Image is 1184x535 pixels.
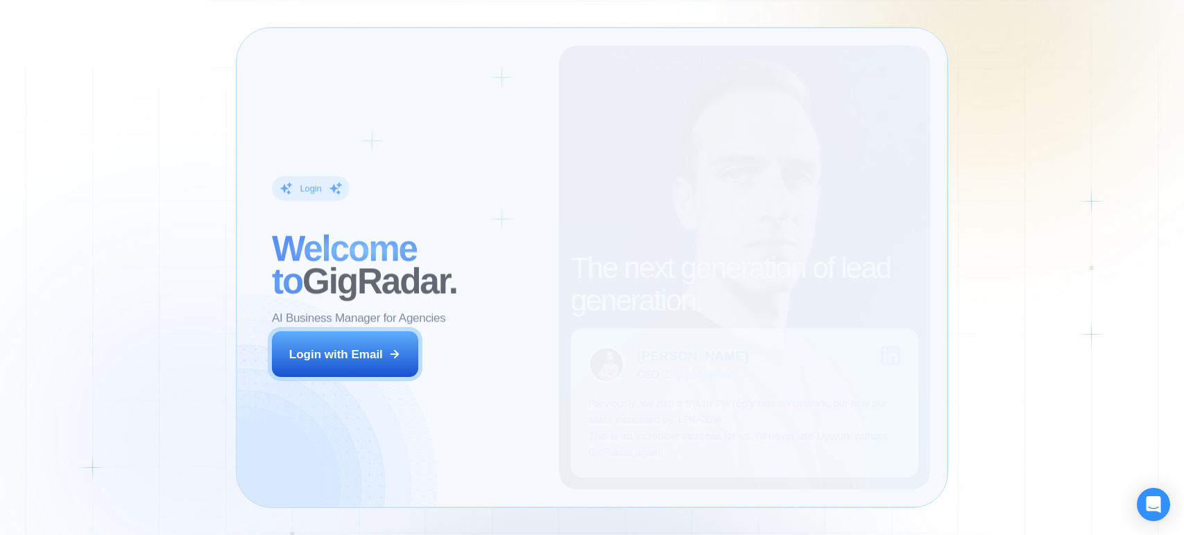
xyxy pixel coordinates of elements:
h2: ‍ GigRadar. [272,233,541,298]
div: Open Intercom Messenger [1137,488,1170,521]
p: AI Business Manager for Agencies [272,310,445,326]
div: Login with Email [289,347,383,362]
h2: The next generation of lead generation. [571,252,918,317]
p: Previously, we had a 5% to 7% reply rate on Upwork, but now our sales increased by 17%-20%. This ... [588,395,900,460]
div: Login [300,182,321,194]
div: [PERSON_NAME] [637,349,749,362]
button: Login with Email [272,331,418,377]
span: Welcome to [272,229,417,301]
div: Digital Agency [667,368,732,380]
div: CEO [637,368,659,380]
